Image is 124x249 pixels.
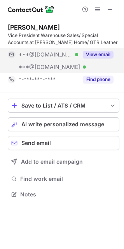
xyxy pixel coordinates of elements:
div: Vice President Warehouse Sales/ Special Accounts at [PERSON_NAME] Home/ GTR Leather [8,32,119,46]
button: Reveal Button [83,51,114,58]
span: AI write personalized message [21,121,104,127]
button: Add to email campaign [8,155,119,169]
button: Reveal Button [83,76,114,83]
div: Save to List / ATS / CRM [21,102,106,109]
button: Notes [8,189,119,200]
span: Add to email campaign [21,159,83,165]
span: Find work email [20,175,116,182]
span: Notes [20,191,116,198]
button: Find work email [8,173,119,184]
div: [PERSON_NAME] [8,23,60,31]
button: Send email [8,136,119,150]
button: save-profile-one-click [8,99,119,113]
span: ***@[DOMAIN_NAME] [19,64,80,71]
button: AI write personalized message [8,117,119,131]
span: ***@[DOMAIN_NAME] [19,51,72,58]
img: ContactOut v5.3.10 [8,5,54,14]
span: Send email [21,140,51,146]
